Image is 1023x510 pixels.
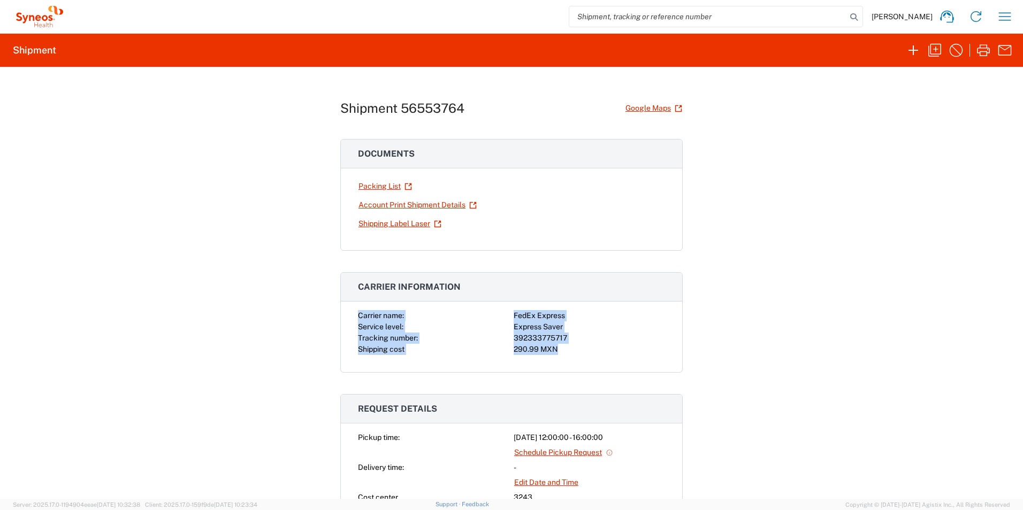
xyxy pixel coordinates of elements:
[358,345,404,353] span: Shipping cost
[514,321,665,333] div: Express Saver
[358,177,413,196] a: Packing List
[358,463,404,472] span: Delivery time:
[13,501,140,508] span: Server: 2025.17.0-1194904eeae
[97,501,140,508] span: [DATE] 10:32:38
[13,44,56,57] h2: Shipment
[358,311,404,320] span: Carrier name:
[358,282,461,292] span: Carrier information
[214,501,257,508] span: [DATE] 10:23:34
[514,333,665,344] div: 392333775717
[358,196,477,214] a: Account Print Shipment Details
[514,492,665,503] div: 3243
[514,432,665,443] div: [DATE] 12:00:00 - 16:00:00
[358,493,398,501] span: Cost center
[358,149,415,159] span: Documents
[340,101,464,116] h1: Shipment 56553764
[514,443,614,462] a: Schedule Pickup Request
[145,501,257,508] span: Client: 2025.17.0-159f9de
[436,501,462,507] a: Support
[514,462,665,473] div: -
[358,322,403,331] span: Service level:
[358,433,400,442] span: Pickup time:
[625,99,683,118] a: Google Maps
[514,473,579,492] a: Edit Date and Time
[462,501,489,507] a: Feedback
[872,12,933,21] span: [PERSON_NAME]
[358,404,437,414] span: Request details
[569,6,846,27] input: Shipment, tracking or reference number
[358,214,442,233] a: Shipping Label Laser
[514,310,665,321] div: FedEx Express
[514,344,665,355] div: 290.99 MXN
[845,500,1010,509] span: Copyright © [DATE]-[DATE] Agistix Inc., All Rights Reserved
[358,334,418,342] span: Tracking number:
